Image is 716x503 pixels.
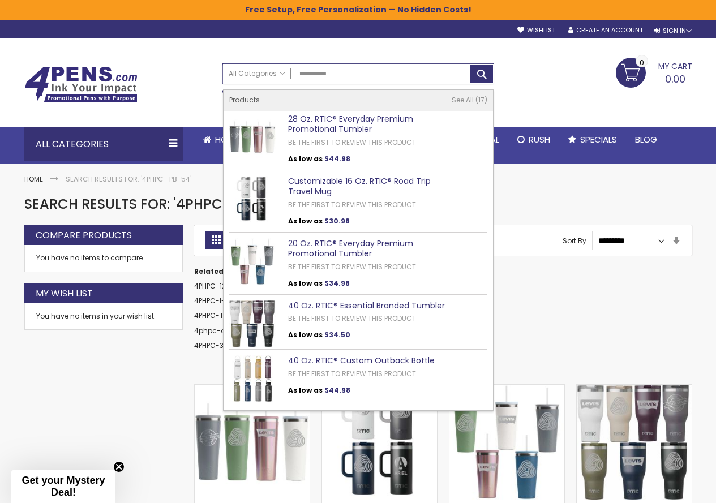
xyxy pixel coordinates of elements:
span: As low as [288,385,323,395]
strong: Search results for: '4PHPC- PB-54' [66,174,191,184]
span: Search results for: '4PHPC- PB-54' [24,195,279,213]
img: 4Pens Custom Pens and Promotional Products [24,66,138,102]
a: Specials [559,127,626,152]
span: All Categories [229,69,285,78]
a: Be the first to review this product [288,369,416,379]
span: Blog [635,134,657,145]
a: Create an Account [568,26,643,35]
a: Be the first to review this product [288,137,416,147]
img: 40 Oz. RTIC® Custom Outback Bottle [229,355,276,402]
span: $34.98 [324,278,350,288]
a: 4PHPC-1243 style pen [194,281,267,291]
button: Close teaser [113,461,125,472]
a: 40 Oz. RTIC® Essential Branded Tumbler [577,384,692,394]
a: 4PHPC-I-1900-Blue [194,296,260,306]
span: See All [452,95,474,105]
div: You have no items in your wish list. [36,312,171,321]
span: Products [229,95,260,105]
a: All Categories [223,64,291,83]
a: Home [24,174,43,184]
a: Home [194,127,247,152]
a: 20 Oz. RTIC® Everyday Premium Promotional Tumbler [449,384,564,394]
span: $30.98 [324,216,350,226]
div: Sign In [654,27,692,35]
span: As low as [288,216,323,226]
img: 28 Oz. RTIC® Everyday Premium Promotional Tumbler [195,385,310,500]
a: 20 Oz. RTIC® Everyday Premium Promotional Tumbler [288,238,413,260]
dt: Related search terms [194,267,692,276]
a: 28 Oz. RTIC® Everyday Premium Promotional Tumbler [195,384,310,394]
a: Customizable 16 Oz. RTIC® Road Trip Travel Mug [288,175,431,197]
span: Rush [529,134,550,145]
strong: Compare Products [36,229,132,242]
span: As low as [288,330,323,339]
a: Rush [508,127,559,152]
label: Sort By [563,235,586,245]
img: Customizable 16 Oz. RTIC® Road Trip Travel Mug [229,176,276,222]
img: 20 Oz. RTIC® Everyday Premium Promotional Tumbler [229,238,276,285]
a: 4PHPC-TAK-A-18 [194,311,251,320]
span: As low as [288,278,323,288]
a: Wishlist [517,26,555,35]
a: 4phpc-a [194,326,226,336]
span: 0.00 [665,72,685,86]
div: Free shipping on pen orders over $199 [399,84,494,107]
span: Get your Mystery Deal! [22,475,105,498]
a: 40 Oz. RTIC® Custom Outback Bottle [288,355,435,366]
a: 0.00 0 [616,58,692,86]
span: Home [215,134,238,145]
img: 20 Oz. RTIC® Everyday Premium Promotional Tumbler [449,385,564,500]
span: As low as [288,154,323,164]
span: Specials [580,134,617,145]
span: $44.98 [324,154,350,164]
a: See All 17 [452,96,487,105]
strong: Grid [205,231,227,249]
div: All Categories [24,127,183,161]
div: You have no items to compare. [24,245,183,272]
span: $44.98 [324,385,350,395]
img: Customizable 16 Oz. RTIC® Road Trip Travel Mug [322,385,437,500]
span: 17 [475,95,487,105]
a: Be the first to review this product [288,262,416,272]
strong: My Wish List [36,287,93,300]
a: 40 Oz. RTIC® Essential Branded Tumbler [288,300,445,311]
a: Be the first to review this product [288,313,416,323]
a: Blog [626,127,666,152]
a: 4PHPC-307CB-Dark Blue [194,341,278,350]
span: $34.50 [324,330,350,339]
a: 28 Oz. RTIC® Everyday Premium Promotional Tumbler [288,113,413,135]
a: Be the first to review this product [288,200,416,209]
img: 28 Oz. RTIC® Everyday Premium Promotional Tumbler [229,114,276,160]
img: 40 Oz. RTIC® Essential Branded Tumbler [229,300,276,347]
div: Get your Mystery Deal!Close teaser [11,470,115,503]
span: 0 [640,57,644,68]
img: 40 Oz. RTIC® Essential Branded Tumbler [577,385,692,500]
